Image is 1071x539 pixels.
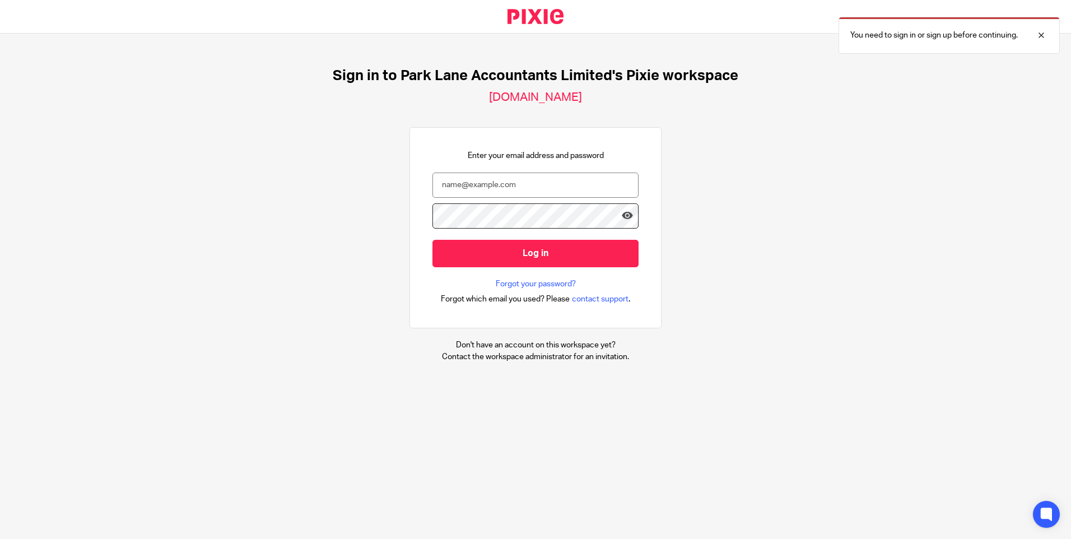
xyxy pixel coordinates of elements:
[432,240,639,267] input: Log in
[441,294,570,305] span: Forgot which email you used? Please
[442,351,629,363] p: Contact the workspace administrator for an invitation.
[489,90,582,105] h2: [DOMAIN_NAME]
[441,292,631,305] div: .
[850,30,1018,41] p: You need to sign in or sign up before continuing.
[496,278,576,290] a: Forgot your password?
[468,150,604,161] p: Enter your email address and password
[442,340,629,351] p: Don't have an account on this workspace yet?
[432,173,639,198] input: name@example.com
[333,67,738,85] h1: Sign in to Park Lane Accountants Limited's Pixie workspace
[572,294,628,305] span: contact support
